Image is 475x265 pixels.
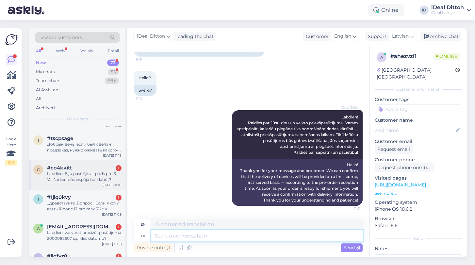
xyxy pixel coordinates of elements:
[5,136,17,166] div: Look Here
[375,145,413,154] div: Request email
[420,32,461,41] div: Archive chat
[47,200,122,212] div: Здравствуйте. Вопрос . Если я хочу взять iPhone 17 pro max 512г в лизинг , но с тем что хочу дать...
[116,165,122,171] div: 1
[174,33,214,40] div: leading the chat
[336,206,361,211] span: 11:21
[67,116,88,122] span: New chats
[375,236,462,241] div: Extra
[431,5,471,15] a: iDeal DittoniDeal Latvija
[116,224,122,230] div: 1
[375,199,462,206] p: Operating system
[237,115,359,155] span: Labdien! Paldies par Jūsu ziņu un veikto priekšpasūtījumu. Varam apstiprināt, ka ierīču piegāde t...
[78,47,94,55] div: Socials
[103,124,122,129] div: [DATE] 11:14
[37,256,40,260] span: l
[47,230,122,241] div: Labdien, vai varat precizēt pasūtījuma 2000082607 izpildes datumu?
[380,55,383,60] span: a
[375,163,434,172] div: Request phone number
[116,195,122,201] div: 1
[37,226,40,231] span: a
[139,75,151,80] span: Hello?
[431,10,464,15] div: iDeal Latvija
[47,194,71,200] span: #1jlq0kvy
[141,230,145,241] div: lv
[107,60,119,66] div: 72
[392,33,409,40] span: Latvian
[136,96,160,101] span: 11:12
[134,85,156,96] div: Sveiki?
[37,138,40,143] span: t
[375,215,462,222] p: Browser
[375,156,462,163] p: Customer phone
[375,222,462,229] p: Safari 18.6
[137,33,165,40] span: iDeal Ditton
[375,182,426,188] a: [URL][DOMAIN_NAME]
[38,197,39,202] span: 1
[108,69,119,75] div: 55
[368,4,404,16] div: Online
[303,33,329,40] div: Customer
[377,67,455,80] div: [GEOGRAPHIC_DATA], [GEOGRAPHIC_DATA]
[36,60,46,66] div: New
[434,53,460,60] span: Online
[232,159,363,206] div: Hello! Thank you for your message and pre-order. We can confirm that the delivery of devices will...
[36,78,60,84] div: Team chats
[47,135,73,141] span: #tscpsage
[47,141,122,153] div: Добрый день, если был сделан предзаказ, нужно ожидать какого-то письма на почту или как идет опов...
[47,165,72,171] span: #co4kkitt
[343,245,360,251] span: Send
[47,171,122,183] div: Labdien. Biju pasūtījis airpods pro 3. Vai šodien būs iespēja tos dabūt?
[37,167,40,172] span: c
[36,87,60,93] div: AI Assistant
[419,6,429,15] div: ID
[36,69,55,75] div: My chats
[136,57,160,62] span: 8:19
[140,219,146,230] div: en
[375,175,462,182] p: Visited pages
[365,33,386,40] div: Support
[375,138,462,145] p: Customer email
[375,190,462,196] p: See more ...
[375,117,462,124] p: Customer name
[103,153,122,158] div: [DATE] 11:13
[116,254,122,259] div: 1
[105,78,119,84] div: 99+
[5,160,17,166] div: 2 / 3
[5,33,18,46] img: Askly Logo
[375,127,454,134] input: Add name
[41,34,82,41] span: Search customers
[431,5,464,10] div: iDeal Ditton
[375,86,462,92] div: Customer information
[36,96,41,102] div: All
[36,105,55,111] div: Archived
[47,253,71,259] span: #ljofvz8u
[375,206,462,213] p: iPhone OS 18.6.2
[334,33,351,40] span: English
[102,241,122,246] div: [DATE] 11:08
[375,245,462,252] p: Notes
[106,47,120,55] div: Email
[375,104,462,114] input: Add a tag
[47,224,115,230] span: ajaundalders@hotmail.com
[102,212,122,217] div: [DATE] 11:08
[375,96,462,103] p: Customer tags
[134,243,172,252] div: Private note
[390,52,434,60] div: # ahezvzi1
[55,47,66,55] div: Web
[35,47,42,55] div: All
[336,105,361,110] span: iDeal Ditton
[103,183,122,187] div: [DATE] 11:10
